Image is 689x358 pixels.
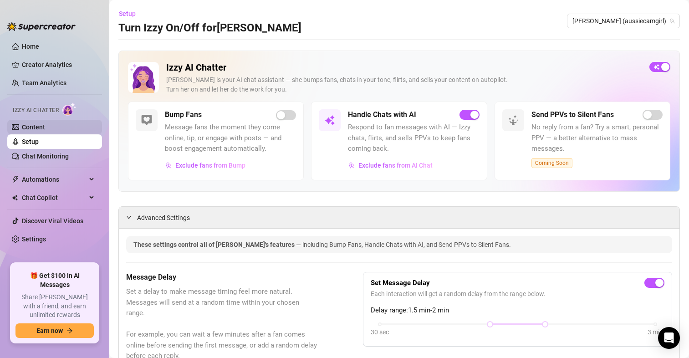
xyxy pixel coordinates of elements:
[358,162,433,169] span: Exclude fans from AI Chat
[22,190,87,205] span: Chat Copilot
[118,6,143,21] button: Setup
[166,75,642,94] div: [PERSON_NAME] is your AI chat assistant — she bumps fans, chats in your tone, flirts, and sells y...
[36,327,63,334] span: Earn now
[22,138,39,145] a: Setup
[348,158,433,173] button: Exclude fans from AI Chat
[669,18,675,24] span: team
[166,62,642,73] h2: Izzy AI Chatter
[648,327,663,337] div: 3 min
[128,62,159,93] img: Izzy AI Chatter
[531,122,663,154] span: No reply from a fan? Try a smart, personal PPV — a better alternative to mass messages.
[62,102,77,116] img: AI Chatter
[348,122,479,154] span: Respond to fan messages with AI — Izzy chats, flirts, and sells PPVs to keep fans coming back.
[348,109,416,120] h5: Handle Chats with AI
[508,115,519,126] img: svg%3e
[572,14,674,28] span: Maki (aussiecamgirl)
[348,162,355,169] img: svg%3e
[22,172,87,187] span: Automations
[371,327,389,337] div: 30 sec
[119,10,136,17] span: Setup
[531,109,614,120] h5: Send PPVs to Silent Fans
[12,176,19,183] span: thunderbolt
[13,106,59,115] span: Izzy AI Chatter
[22,43,39,50] a: Home
[658,327,680,349] div: Open Intercom Messenger
[12,194,18,201] img: Chat Copilot
[531,158,572,168] span: Coming Soon
[66,327,73,334] span: arrow-right
[7,22,76,31] img: logo-BBDzfeDw.svg
[371,305,664,316] span: Delay range: 1.5 min - 2 min
[22,79,66,87] a: Team Analytics
[22,217,83,225] a: Discover Viral Videos
[15,323,94,338] button: Earn nowarrow-right
[371,289,664,299] span: Each interaction will get a random delay from the range below.
[126,215,132,220] span: expanded
[141,115,152,126] img: svg%3e
[15,271,94,289] span: 🎁 Get $100 in AI Messages
[133,241,296,248] span: These settings control all of [PERSON_NAME]'s features
[175,162,245,169] span: Exclude fans from Bump
[22,153,69,160] a: Chat Monitoring
[137,213,190,223] span: Advanced Settings
[371,279,430,287] strong: Set Message Delay
[165,158,246,173] button: Exclude fans from Bump
[165,109,202,120] h5: Bump Fans
[296,241,511,248] span: — including Bump Fans, Handle Chats with AI, and Send PPVs to Silent Fans.
[22,57,95,72] a: Creator Analytics
[22,123,45,131] a: Content
[165,122,296,154] span: Message fans the moment they come online, tip, or engage with posts — and boost engagement automa...
[126,272,317,283] h5: Message Delay
[126,212,137,222] div: expanded
[165,162,172,169] img: svg%3e
[118,21,301,36] h3: Turn Izzy On/Off for [PERSON_NAME]
[22,235,46,243] a: Settings
[324,115,335,126] img: svg%3e
[15,293,94,320] span: Share [PERSON_NAME] with a friend, and earn unlimited rewards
